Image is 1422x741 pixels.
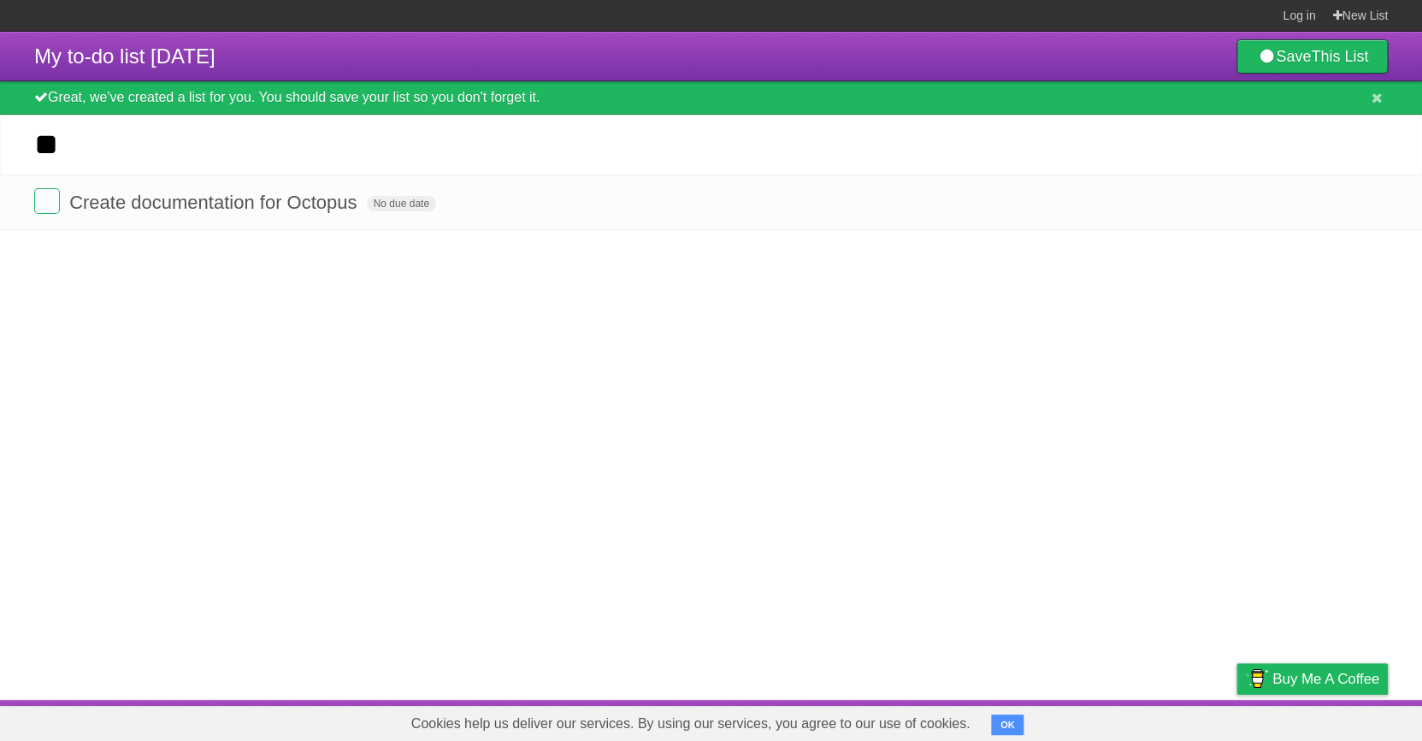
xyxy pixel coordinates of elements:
[367,196,436,211] span: No due date
[1280,704,1388,737] a: Suggest a feature
[1272,664,1379,694] span: Buy me a coffee
[1245,664,1268,693] img: Buy me a coffee
[1236,39,1388,74] a: SaveThis List
[1311,48,1368,65] b: This List
[394,707,988,741] span: Cookies help us deliver our services. By using our services, you agree to our use of cookies.
[1156,704,1194,737] a: Terms
[69,192,361,213] span: Create documentation for Octopus
[34,188,60,214] label: Done
[1065,704,1135,737] a: Developers
[1009,704,1045,737] a: About
[1214,704,1259,737] a: Privacy
[1236,663,1388,695] a: Buy me a coffee
[34,44,215,68] span: My to-do list [DATE]
[991,714,1024,735] button: OK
